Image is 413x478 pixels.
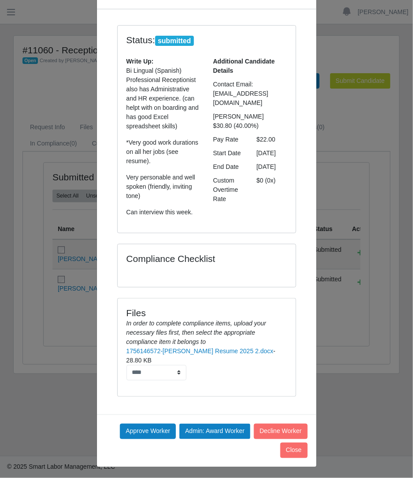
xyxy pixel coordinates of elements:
[127,34,244,46] h4: Status:
[213,58,275,74] b: Additional Candidate Details
[213,90,268,106] span: [EMAIL_ADDRESS][DOMAIN_NAME]
[127,320,267,345] i: In order to complete compliance items, upload your necessary files first, then select the appropr...
[207,149,250,158] div: Start Date
[250,149,294,158] div: [DATE]
[127,357,152,364] span: 28.80 KB
[120,424,176,439] button: Approve Worker
[127,66,200,131] p: Bi Lingual (Spanish) Professional Receptionist also has Administrative and HR experience. (can he...
[207,112,294,121] div: [PERSON_NAME]
[254,424,307,439] button: Decline Worker
[127,253,229,264] h4: Compliance Checklist
[127,347,274,355] a: 1756146572-[PERSON_NAME] Resume 2025 2.docx
[127,208,200,217] p: Can interview this week.
[127,307,287,318] h4: Files
[257,163,276,170] span: [DATE]
[207,135,250,144] div: Pay Rate
[127,138,200,166] p: *Very good work durations on all her jobs (see resume).
[280,443,308,458] button: Close
[207,162,250,172] div: End Date
[155,36,194,46] span: submitted
[127,347,287,381] li: -
[179,424,250,439] button: Admin: Award Worker
[127,173,200,201] p: Very personable and well spoken (friendly, inviting tone)
[207,121,294,131] div: $30.80 (40.00%)
[207,176,250,204] div: Custom Overtime Rate
[207,80,294,89] div: Contact Email:
[127,58,154,65] b: Write Up:
[257,177,276,184] span: $0 (0x)
[250,135,294,144] div: $22.00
